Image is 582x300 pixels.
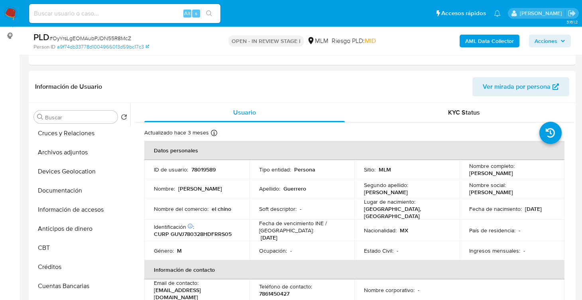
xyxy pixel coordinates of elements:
p: el chino [212,205,231,212]
span: s [195,10,197,17]
p: [PERSON_NAME] [364,189,408,196]
p: - [418,286,419,294]
a: Salir [568,9,576,18]
p: [PERSON_NAME] [178,185,222,192]
p: brenda.morenoreyes@mercadolibre.com.mx [520,10,565,17]
p: - [523,247,525,254]
span: 3.161.2 [566,19,578,25]
p: Fecha de vencimiento INE / [GEOGRAPHIC_DATA] : [259,220,345,234]
button: Créditos [31,257,130,277]
span: MID [365,36,376,45]
button: CBT [31,238,130,257]
p: Estado Civil : [364,247,393,254]
p: - [519,227,520,234]
button: Acciones [529,35,571,47]
p: Nombre : [154,185,175,192]
th: Información de contacto [144,260,564,279]
p: País de residencia : [469,227,515,234]
div: MLM [307,37,328,45]
button: Documentación [31,181,130,200]
p: Ingresos mensuales : [469,247,520,254]
p: MLM [379,166,391,173]
span: Accesos rápidos [441,9,486,18]
p: M [177,247,182,254]
p: - [290,247,292,254]
p: Guerrero [283,185,306,192]
span: Ver mirada por persona [483,77,551,96]
h1: Información de Usuario [35,83,102,91]
p: Actualizado hace 3 meses [144,129,209,136]
p: 78019589 [191,166,216,173]
button: Volver al orden por defecto [121,114,127,123]
span: Usuario [233,108,256,117]
b: Person ID [33,43,55,51]
b: AML Data Collector [465,35,514,47]
button: Cuentas Bancarias [31,277,130,296]
button: Devices Geolocation [31,162,130,181]
p: Ocupación : [259,247,287,254]
span: Acciones [535,35,557,47]
p: Lugar de nacimiento : [364,198,415,205]
p: MX [400,227,408,234]
p: Teléfono de contacto : [259,283,312,290]
p: Identificación : [154,223,194,230]
button: Buscar [37,114,43,120]
p: Nombre corporativo : [364,286,415,294]
p: Nombre del comercio : [154,205,208,212]
p: Nacionalidad : [364,227,397,234]
p: Nombre completo : [469,162,515,169]
p: Persona [294,166,315,173]
p: Nombre social : [469,181,506,189]
p: OPEN - IN REVIEW STAGE I [228,35,304,47]
p: Soft descriptor : [259,205,297,212]
p: 7861450427 [259,290,289,297]
button: Ver mirada por persona [472,77,569,96]
button: Información de accesos [31,200,130,219]
p: [PERSON_NAME] [469,169,513,177]
p: Género : [154,247,174,254]
b: PLD [33,31,49,43]
p: Apellido : [259,185,280,192]
p: [DATE] [525,205,542,212]
button: AML Data Collector [460,35,519,47]
span: KYC Status [448,108,480,117]
p: CURP GUVJ780328HDFRRS05 [154,230,232,238]
button: search-icon [201,8,217,19]
p: [DATE] [261,234,277,241]
span: # OyYrsLgEOMAubPJDN55R8McZ [49,34,131,42]
th: Datos personales [144,141,564,160]
p: Tipo entidad : [259,166,291,173]
p: - [397,247,398,254]
span: Alt [184,10,191,17]
a: Notificaciones [494,10,501,17]
input: Buscar usuario o caso... [29,8,220,19]
p: ID de usuario : [154,166,188,173]
span: Riesgo PLD: [332,37,376,45]
a: a9f74db33778d1004966013d59bc17c3 [57,43,149,51]
input: Buscar [45,114,114,121]
p: Fecha de nacimiento : [469,205,522,212]
p: Segundo apellido : [364,181,408,189]
button: Cruces y Relaciones [31,124,130,143]
button: Anticipos de dinero [31,219,130,238]
p: Sitio : [364,166,376,173]
p: [GEOGRAPHIC_DATA], [GEOGRAPHIC_DATA] [364,205,447,220]
p: - [300,205,301,212]
p: [PERSON_NAME] [469,189,513,196]
p: Email de contacto : [154,279,199,286]
button: Archivos adjuntos [31,143,130,162]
